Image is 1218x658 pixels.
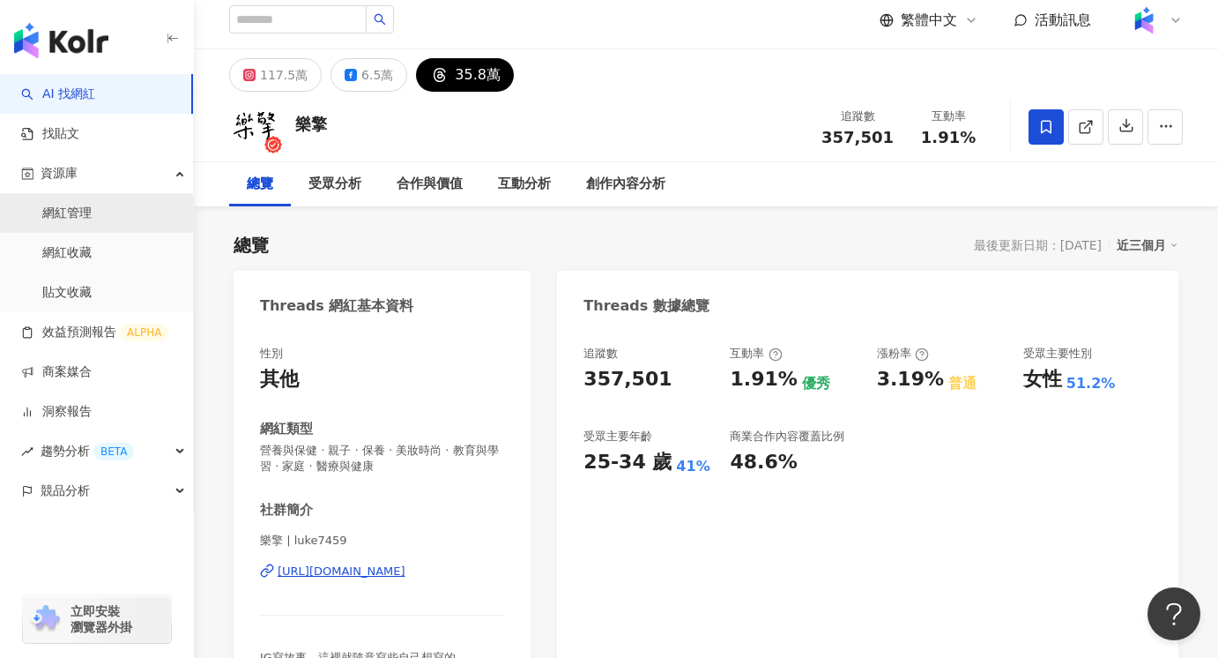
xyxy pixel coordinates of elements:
[41,153,78,193] span: 資源庫
[260,564,504,579] a: [URL][DOMAIN_NAME]
[877,346,929,362] div: 漲粉率
[260,296,413,316] div: Threads 網紅基本資料
[21,403,92,421] a: 洞察報告
[915,108,982,125] div: 互動率
[361,63,393,87] div: 6.5萬
[21,324,168,341] a: 效益預測報告ALPHA
[260,443,504,475] span: 營養與保健 · 親子 · 保養 · 美妝時尚 · 教育與學習 · 家庭 · 醫療與健康
[730,449,797,476] div: 48.6%
[260,501,313,520] div: 社群簡介
[901,11,957,30] span: 繁體中文
[247,174,273,195] div: 總覽
[1023,366,1062,393] div: 女性
[877,366,944,393] div: 3.19%
[676,457,709,476] div: 41%
[802,374,830,393] div: 優秀
[295,113,327,135] div: 樂擎
[42,284,92,302] a: 貼文收藏
[41,431,134,471] span: 趨勢分析
[278,564,405,579] div: [URL][DOMAIN_NAME]
[42,205,92,222] a: 網紅管理
[730,429,844,445] div: 商業合作內容覆蓋比例
[229,101,282,153] img: KOL Avatar
[586,174,665,195] div: 創作內容分析
[260,63,308,87] div: 117.5萬
[234,233,269,258] div: 總覽
[21,445,33,458] span: rise
[1117,234,1178,257] div: 近三個月
[1023,346,1092,362] div: 受眾主要性別
[498,174,551,195] div: 互動分析
[821,108,894,125] div: 追蹤數
[416,58,514,92] button: 35.8萬
[21,86,95,103] a: searchAI 找網紅
[93,443,134,460] div: BETA
[14,23,108,58] img: logo
[260,346,283,362] div: 性別
[974,238,1102,252] div: 最後更新日期：[DATE]
[948,374,977,393] div: 普通
[71,603,132,635] span: 立即安裝 瀏覽器外掛
[921,129,976,146] span: 1.91%
[583,366,672,393] div: 357,501
[821,128,894,146] span: 357,501
[583,429,652,445] div: 受眾主要年齡
[583,449,672,476] div: 25-34 歲
[397,174,463,195] div: 合作與價值
[308,174,361,195] div: 受眾分析
[260,533,504,549] span: 樂擎 | luke7459
[1066,374,1116,393] div: 51.2%
[260,366,299,393] div: 其他
[583,346,618,362] div: 追蹤數
[730,346,782,362] div: 互動率
[730,366,797,393] div: 1.91%
[21,363,92,381] a: 商案媒合
[374,13,386,26] span: search
[41,471,90,511] span: 競品分析
[23,595,171,643] a: chrome extension立即安裝 瀏覽器外掛
[21,125,79,143] a: 找貼文
[1127,4,1161,37] img: Kolr%20app%20icon%20%281%29.png
[455,63,501,87] div: 35.8萬
[583,296,709,316] div: Threads 數據總覽
[229,58,322,92] button: 117.5萬
[42,244,92,262] a: 網紅收藏
[330,58,407,92] button: 6.5萬
[1035,11,1091,28] span: 活動訊息
[260,420,313,438] div: 網紅類型
[28,605,63,633] img: chrome extension
[1147,587,1200,640] iframe: Help Scout Beacon - Open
